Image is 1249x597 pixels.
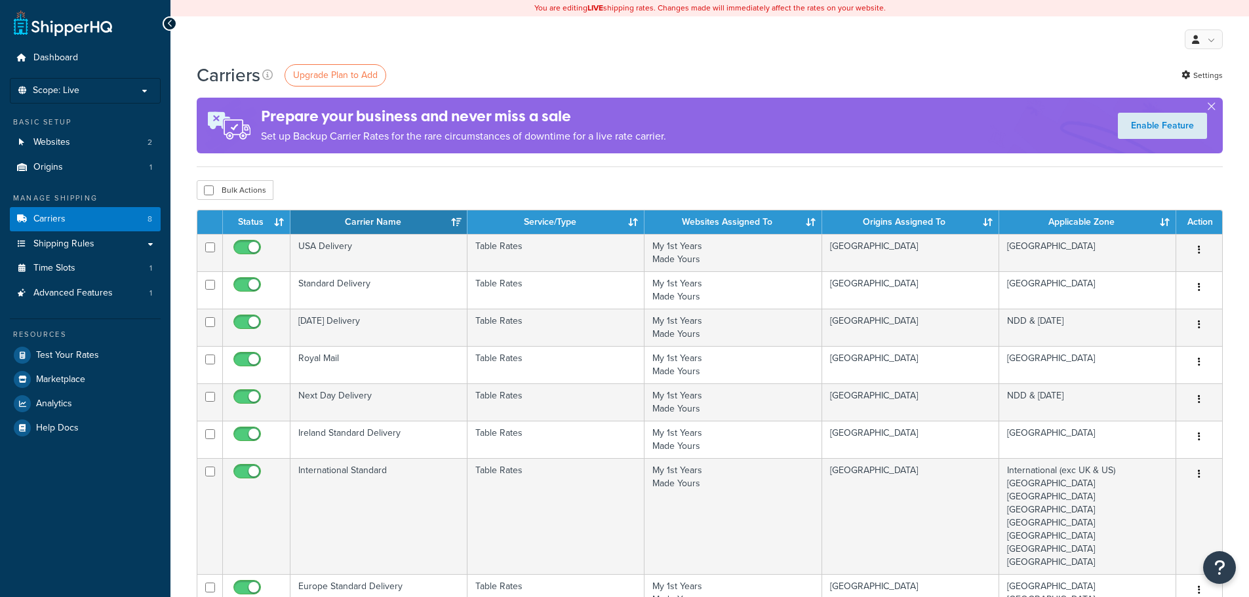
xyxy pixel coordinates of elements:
td: Table Rates [467,421,644,458]
td: Next Day Delivery [290,383,467,421]
td: My 1st Years Made Yours [644,346,822,383]
td: [GEOGRAPHIC_DATA] [822,383,999,421]
a: Dashboard [10,46,161,70]
li: Advanced Features [10,281,161,305]
th: Carrier Name: activate to sort column ascending [290,210,467,234]
span: 1 [149,162,152,173]
td: [GEOGRAPHIC_DATA] [822,309,999,346]
td: International (exc UK & US) [GEOGRAPHIC_DATA] [GEOGRAPHIC_DATA] [GEOGRAPHIC_DATA] [GEOGRAPHIC_DAT... [999,458,1176,574]
a: Test Your Rates [10,343,161,367]
span: 1 [149,263,152,274]
b: LIVE [587,2,603,14]
td: [DATE] Delivery [290,309,467,346]
a: Origins 1 [10,155,161,180]
span: Dashboard [33,52,78,64]
span: Analytics [36,398,72,410]
td: [GEOGRAPHIC_DATA] [822,346,999,383]
a: Shipping Rules [10,232,161,256]
td: [GEOGRAPHIC_DATA] [999,346,1176,383]
th: Websites Assigned To: activate to sort column ascending [644,210,822,234]
div: Basic Setup [10,117,161,128]
td: [GEOGRAPHIC_DATA] [822,271,999,309]
td: [GEOGRAPHIC_DATA] [999,234,1176,271]
th: Applicable Zone: activate to sort column ascending [999,210,1176,234]
a: Upgrade Plan to Add [285,64,386,87]
span: Scope: Live [33,85,79,96]
span: Time Slots [33,263,75,274]
a: Enable Feature [1118,113,1207,139]
td: My 1st Years Made Yours [644,421,822,458]
td: [GEOGRAPHIC_DATA] [822,234,999,271]
img: ad-rules-rateshop-fe6ec290ccb7230408bd80ed9643f0289d75e0ffd9eb532fc0e269fcd187b520.png [197,98,261,153]
span: Advanced Features [33,288,113,299]
td: [GEOGRAPHIC_DATA] [822,421,999,458]
h1: Carriers [197,62,260,88]
a: Marketplace [10,368,161,391]
span: Carriers [33,214,66,225]
td: USA Delivery [290,234,467,271]
td: Table Rates [467,234,644,271]
td: Standard Delivery [290,271,467,309]
td: Royal Mail [290,346,467,383]
a: Carriers 8 [10,207,161,231]
td: My 1st Years Made Yours [644,458,822,574]
td: [GEOGRAPHIC_DATA] [999,421,1176,458]
li: Websites [10,130,161,155]
td: NDD & [DATE] [999,383,1176,421]
a: Time Slots 1 [10,256,161,280]
td: [GEOGRAPHIC_DATA] [999,271,1176,309]
h4: Prepare your business and never miss a sale [261,106,666,127]
th: Status: activate to sort column ascending [223,210,290,234]
span: Origins [33,162,63,173]
span: Test Your Rates [36,350,99,361]
a: Analytics [10,392,161,415]
a: ShipperHQ Home [14,10,112,36]
a: Settings [1181,66,1223,85]
td: Table Rates [467,346,644,383]
span: Help Docs [36,423,79,434]
span: Marketplace [36,374,85,385]
div: Manage Shipping [10,193,161,204]
th: Action [1176,210,1222,234]
td: Table Rates [467,309,644,346]
td: International Standard [290,458,467,574]
td: Table Rates [467,271,644,309]
td: Ireland Standard Delivery [290,421,467,458]
li: Time Slots [10,256,161,280]
td: NDD & [DATE] [999,309,1176,346]
p: Set up Backup Carrier Rates for the rare circumstances of downtime for a live rate carrier. [261,127,666,145]
td: My 1st Years Made Yours [644,309,822,346]
a: Help Docs [10,416,161,440]
span: Upgrade Plan to Add [293,68,378,82]
button: Bulk Actions [197,180,273,200]
td: My 1st Years Made Yours [644,234,822,271]
span: Websites [33,137,70,148]
th: Service/Type: activate to sort column ascending [467,210,644,234]
div: Resources [10,329,161,340]
button: Open Resource Center [1203,551,1236,584]
span: 2 [148,137,152,148]
span: 8 [148,214,152,225]
span: Shipping Rules [33,239,94,250]
span: 1 [149,288,152,299]
td: Table Rates [467,383,644,421]
td: [GEOGRAPHIC_DATA] [822,458,999,574]
td: My 1st Years Made Yours [644,383,822,421]
li: Carriers [10,207,161,231]
th: Origins Assigned To: activate to sort column ascending [822,210,999,234]
li: Origins [10,155,161,180]
a: Advanced Features 1 [10,281,161,305]
td: Table Rates [467,458,644,574]
a: Websites 2 [10,130,161,155]
td: My 1st Years Made Yours [644,271,822,309]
